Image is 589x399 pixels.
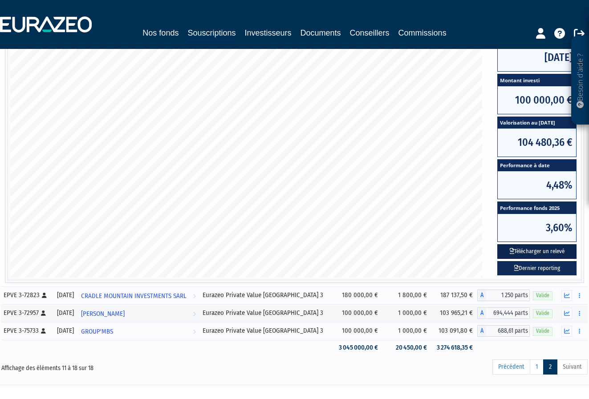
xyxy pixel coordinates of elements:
a: Commissions [398,27,447,39]
a: Précédent [492,359,530,375]
a: Investisseurs [244,27,291,39]
span: 1 250 parts [486,290,530,301]
div: EPVE 3-72957 [4,308,50,318]
span: 3,60% [498,214,576,242]
i: [Français] Personne physique [41,310,46,316]
span: 694,444 parts [486,307,530,319]
td: 1 000,00 € [382,304,431,322]
span: 4,48% [498,171,576,199]
a: Nos fonds [142,27,179,39]
span: Valorisation au [DATE] [498,117,576,129]
a: Souscriptions [187,27,236,40]
div: EPVE 3-75733 [4,326,50,335]
i: [Français] Personne physique [41,328,46,334]
span: Montant investi [498,74,576,86]
span: GROUP'MBS [81,323,113,340]
p: Besoin d'aide ? [575,40,585,121]
span: Performance à date [498,160,576,172]
span: A [477,307,486,319]
div: Affichage des éléments 11 à 18 sur 18 [1,359,238,373]
span: A [477,325,486,337]
div: [DATE] [56,308,74,318]
a: 2 [543,359,557,375]
div: [DATE] [56,326,74,335]
span: Performance fonds 2025 [498,202,576,214]
i: Voir l'investisseur [193,288,196,304]
div: Eurazeo Private Value [GEOGRAPHIC_DATA] 3 [203,290,330,300]
i: [Français] Personne physique [42,293,47,298]
a: Documents [301,27,341,39]
a: GROUP'MBS [77,322,199,340]
td: 3 045 000,00 € [333,340,383,355]
div: EPVE 3-72823 [4,290,50,300]
span: 100 000,00 € [498,86,576,114]
td: 103 965,21 € [431,304,477,322]
span: CRADLE MOUNTAIN INVESTMENTS SARL [81,288,187,304]
span: Valide [533,327,552,335]
a: Dernier reporting [497,261,577,276]
span: Valide [533,291,552,300]
span: 104 480,36 € [498,129,576,156]
button: Télécharger un relevé [497,244,577,259]
span: 688,61 parts [486,325,530,337]
div: A - Eurazeo Private Value Europe 3 [477,307,530,319]
td: 20 450,00 € [382,340,431,355]
a: 1 [530,359,544,375]
td: 100 000,00 € [333,322,383,340]
span: Valide [533,309,552,318]
a: CRADLE MOUNTAIN INVESTMENTS SARL [77,286,199,304]
td: 100 000,00 € [333,304,383,322]
div: Eurazeo Private Value [GEOGRAPHIC_DATA] 3 [203,326,330,335]
span: [PERSON_NAME] [81,306,125,322]
td: 3 274 618,35 € [431,340,477,355]
td: 187 137,50 € [431,286,477,304]
a: [PERSON_NAME] [77,304,199,322]
span: [DATE] [498,44,576,71]
i: Voir l'investisseur [193,323,196,340]
i: Voir l'investisseur [193,306,196,322]
td: 1 800,00 € [382,286,431,304]
div: A - Eurazeo Private Value Europe 3 [477,325,530,337]
a: Conseillers [350,27,390,39]
td: 103 091,80 € [431,322,477,340]
div: [DATE] [56,290,74,300]
span: A [477,290,486,301]
div: A - Eurazeo Private Value Europe 3 [477,290,530,301]
td: 1 000,00 € [382,322,431,340]
td: 180 000,00 € [333,286,383,304]
div: Eurazeo Private Value [GEOGRAPHIC_DATA] 3 [203,308,330,318]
